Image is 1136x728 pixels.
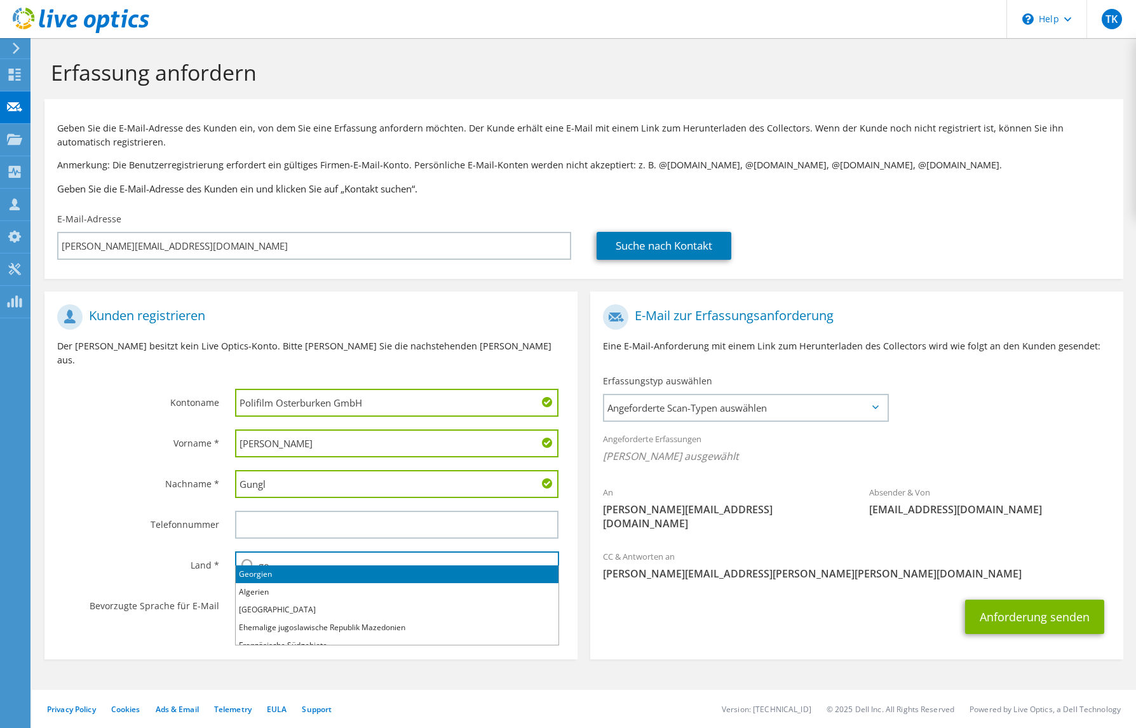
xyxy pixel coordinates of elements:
div: Absender & Von [856,479,1123,523]
div: An [590,479,856,537]
li: Version: [TECHNICAL_ID] [722,704,811,715]
a: Privacy Policy [47,704,96,715]
span: TK [1102,9,1122,29]
p: Geben Sie die E-Mail-Adresse des Kunden ein, von dem Sie eine Erfassung anfordern möchten. Der Ku... [57,121,1111,149]
a: Ads & Email [156,704,199,715]
a: Suche nach Kontakt [597,232,731,260]
h1: Erfassung anfordern [51,59,1111,86]
h3: Geben Sie die E-Mail-Adresse des Kunden ein und klicken Sie auf „Kontakt suchen“. [57,182,1111,196]
li: Powered by Live Optics, a Dell Technology [970,704,1121,715]
span: Angeforderte Scan-Typen auswählen [604,395,887,421]
li: Georgien [236,565,558,583]
button: Anforderung senden [965,600,1104,634]
label: Erfassungstyp auswählen [603,375,712,388]
label: E-Mail-Adresse [57,213,121,226]
li: Französische Südgebiete [236,637,558,654]
a: Cookies [111,704,140,715]
p: Der [PERSON_NAME] besitzt kein Live Optics-Konto. Bitte [PERSON_NAME] Sie die nachstehenden [PERS... [57,339,565,367]
li: © 2025 Dell Inc. All Rights Reserved [827,704,954,715]
label: Land * [57,551,219,572]
label: Telefonnummer [57,511,219,531]
label: Vorname * [57,429,219,450]
span: [PERSON_NAME][EMAIL_ADDRESS][PERSON_NAME][PERSON_NAME][DOMAIN_NAME] [603,567,1111,581]
li: [GEOGRAPHIC_DATA] [236,601,558,619]
label: Bevorzugte Sprache für E-Mail [57,592,219,612]
div: CC & Antworten an [590,543,1123,587]
svg: \n [1022,13,1034,25]
div: Angeforderte Erfassungen [590,426,1123,473]
a: EULA [267,704,287,715]
li: Ehemalige jugoslawische Republik Mazedonien [236,619,558,637]
h1: Kunden registrieren [57,304,558,330]
span: [PERSON_NAME][EMAIL_ADDRESS][DOMAIN_NAME] [603,502,844,530]
a: Support [302,704,332,715]
p: Eine E-Mail-Anforderung mit einem Link zum Herunterladen des Collectors wird wie folgt an den Kun... [603,339,1111,353]
label: Kontoname [57,389,219,409]
span: [PERSON_NAME] ausgewählt [603,449,1111,463]
a: Telemetry [214,704,252,715]
label: Nachname * [57,470,219,490]
p: Anmerkung: Die Benutzerregistrierung erfordert ein gültiges Firmen-E-Mail-Konto. Persönliche E-Ma... [57,158,1111,172]
li: Algerien [236,583,558,601]
span: [EMAIL_ADDRESS][DOMAIN_NAME] [869,502,1110,516]
h1: E-Mail zur Erfassungsanforderung [603,304,1104,330]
